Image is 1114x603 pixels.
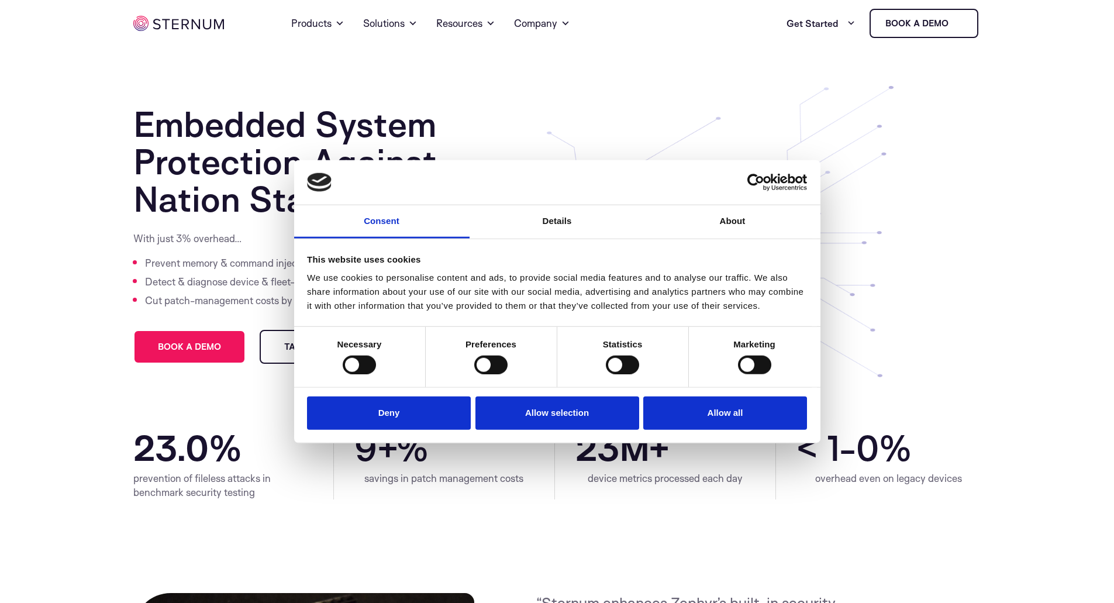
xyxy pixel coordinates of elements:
[209,429,313,467] span: %
[291,2,344,44] a: Products
[575,429,619,467] span: 23
[619,429,755,467] span: M+
[294,205,470,239] a: Consent
[796,429,856,467] span: < 1-
[879,429,981,467] span: %
[284,343,392,351] span: Take a Platform Tour
[145,291,405,310] li: Cut patch-management costs by 40%
[705,174,807,191] a: Usercentrics Cookiebot - opens in a new window
[307,271,807,313] div: We use cookies to personalise content and ads, to provide social media features and to analyse ou...
[953,19,963,28] img: sternum iot
[337,339,382,349] strong: Necessary
[307,397,471,430] button: Deny
[145,254,405,273] li: Prevent memory & command injection attacks in real-time
[354,471,534,485] div: savings in patch management costs
[645,205,820,239] a: About
[465,339,516,349] strong: Preferences
[307,173,332,192] img: logo
[377,429,534,467] span: +%
[133,232,405,246] p: With just 3% overhead…
[260,330,417,364] a: Take a Platform Tour
[307,253,807,267] div: This website uses cookies
[470,205,645,239] a: Details
[856,429,879,467] span: 0
[133,105,534,218] h1: Embedded System Protection Against Nation State Attacks
[133,16,224,31] img: sternum iot
[870,9,978,38] a: Book a demo
[133,429,209,467] span: 23.0
[514,2,570,44] a: Company
[643,397,807,430] button: Allow all
[733,339,775,349] strong: Marketing
[796,471,981,485] div: overhead even on legacy devices
[133,330,246,364] a: Book a demo
[787,12,856,35] a: Get Started
[575,471,755,485] div: device metrics processed each day
[436,2,495,44] a: Resources
[145,273,405,291] li: Detect & diagnose device & fleet-level anomalies
[363,2,418,44] a: Solutions
[133,471,313,499] div: prevention of fileless attacks in benchmark security testing
[158,343,221,351] span: Book a demo
[354,429,377,467] span: 9
[603,339,643,349] strong: Statistics
[475,397,639,430] button: Allow selection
